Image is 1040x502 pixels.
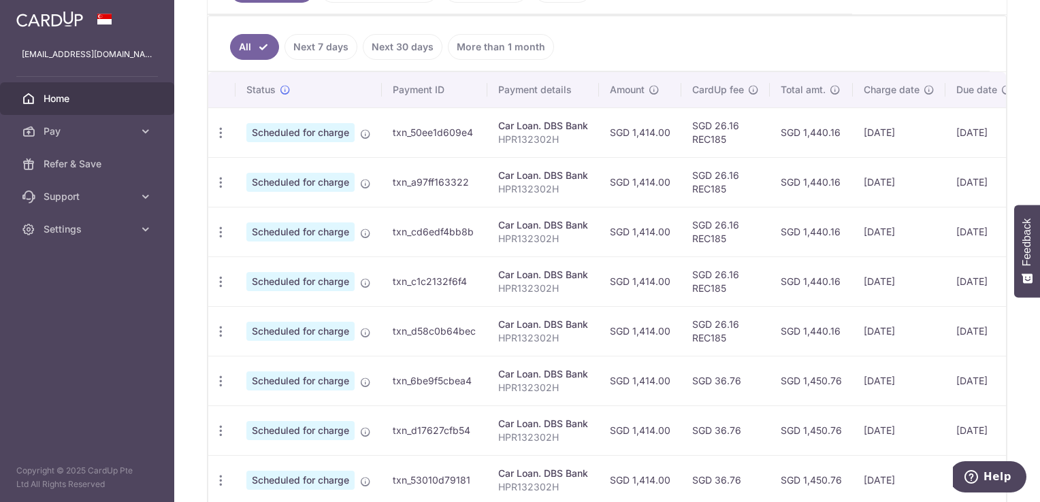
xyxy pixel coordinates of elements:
[498,417,588,431] div: Car Loan. DBS Bank
[498,182,588,196] p: HPR132302H
[770,405,853,455] td: SGD 1,450.76
[853,107,945,157] td: [DATE]
[498,232,588,246] p: HPR132302H
[246,371,355,390] span: Scheduled for charge
[770,207,853,256] td: SGD 1,440.16
[246,272,355,291] span: Scheduled for charge
[44,124,133,138] span: Pay
[246,222,355,241] span: Scheduled for charge
[770,256,853,306] td: SGD 1,440.16
[945,256,1023,306] td: [DATE]
[246,123,355,142] span: Scheduled for charge
[498,268,588,282] div: Car Loan. DBS Bank
[22,48,152,61] p: [EMAIL_ADDRESS][DOMAIN_NAME]
[448,34,554,60] a: More than 1 month
[770,306,853,356] td: SGD 1,440.16
[945,207,1023,256] td: [DATE]
[681,207,770,256] td: SGD 26.16 REC185
[681,256,770,306] td: SGD 26.16 REC185
[599,157,681,207] td: SGD 1,414.00
[382,107,487,157] td: txn_50ee1d609e4
[487,72,599,107] th: Payment details
[1014,205,1040,297] button: Feedback - Show survey
[44,92,133,105] span: Home
[945,107,1023,157] td: [DATE]
[498,282,588,295] p: HPR132302H
[599,306,681,356] td: SGD 1,414.00
[864,83,920,97] span: Charge date
[246,322,355,341] span: Scheduled for charge
[956,83,997,97] span: Due date
[246,83,276,97] span: Status
[44,222,133,236] span: Settings
[770,107,853,157] td: SGD 1,440.16
[770,356,853,405] td: SGD 1,450.76
[599,107,681,157] td: SGD 1,414.00
[681,107,770,157] td: SGD 26.16 REC185
[382,306,487,356] td: txn_d58c0b64bec
[382,72,487,107] th: Payment ID
[945,306,1023,356] td: [DATE]
[953,461,1026,495] iframe: Opens a widget where you can find more information
[599,405,681,455] td: SGD 1,414.00
[498,431,588,444] p: HPR132302H
[681,157,770,207] td: SGD 26.16 REC185
[945,405,1023,455] td: [DATE]
[945,157,1023,207] td: [DATE]
[770,157,853,207] td: SGD 1,440.16
[599,356,681,405] td: SGD 1,414.00
[246,471,355,490] span: Scheduled for charge
[498,381,588,395] p: HPR132302H
[382,356,487,405] td: txn_6be9f5cbea4
[781,83,826,97] span: Total amt.
[945,356,1023,405] td: [DATE]
[246,421,355,440] span: Scheduled for charge
[853,207,945,256] td: [DATE]
[1021,218,1033,266] span: Feedback
[382,207,487,256] td: txn_cd6edf4bb8b
[498,480,588,494] p: HPR132302H
[246,173,355,192] span: Scheduled for charge
[498,119,588,133] div: Car Loan. DBS Bank
[681,356,770,405] td: SGD 36.76
[382,157,487,207] td: txn_a97ff163322
[599,256,681,306] td: SGD 1,414.00
[853,405,945,455] td: [DATE]
[285,34,357,60] a: Next 7 days
[610,83,645,97] span: Amount
[382,256,487,306] td: txn_c1c2132f6f4
[853,157,945,207] td: [DATE]
[692,83,744,97] span: CardUp fee
[44,190,133,203] span: Support
[853,256,945,306] td: [DATE]
[44,157,133,171] span: Refer & Save
[16,11,83,27] img: CardUp
[599,207,681,256] td: SGD 1,414.00
[363,34,442,60] a: Next 30 days
[498,467,588,480] div: Car Loan. DBS Bank
[382,405,487,455] td: txn_d17627cfb54
[230,34,279,60] a: All
[498,318,588,331] div: Car Loan. DBS Bank
[853,356,945,405] td: [DATE]
[498,169,588,182] div: Car Loan. DBS Bank
[498,218,588,232] div: Car Loan. DBS Bank
[498,331,588,345] p: HPR132302H
[498,133,588,146] p: HPR132302H
[681,405,770,455] td: SGD 36.76
[498,367,588,381] div: Car Loan. DBS Bank
[853,306,945,356] td: [DATE]
[681,306,770,356] td: SGD 26.16 REC185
